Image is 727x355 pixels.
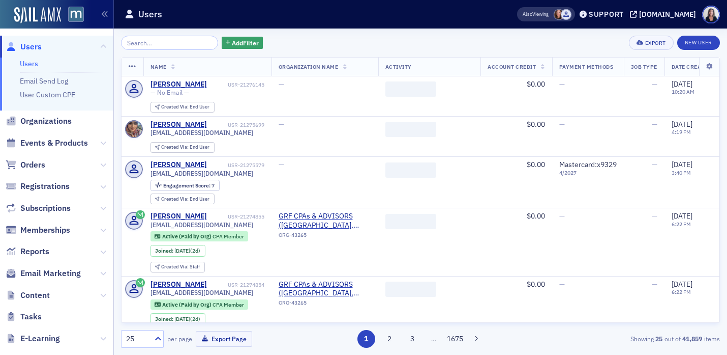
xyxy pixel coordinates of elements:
span: [EMAIL_ADDRESS][DOMAIN_NAME] [150,289,253,296]
button: 3 [404,330,421,348]
span: [EMAIL_ADDRESS][DOMAIN_NAME] [150,170,253,177]
span: E-Learning [20,333,60,344]
div: [DOMAIN_NAME] [639,10,696,19]
a: [PERSON_NAME] [150,120,207,129]
span: — [652,280,657,289]
span: Content [20,290,50,301]
span: Active (Paid by Org) [162,233,213,240]
span: Organization Name [279,63,339,70]
span: Registrations [20,181,70,192]
span: — [559,280,565,289]
span: $0.00 [527,79,545,89]
span: ‌ [385,282,436,297]
a: GRF CPAs & ADVISORS ([GEOGRAPHIC_DATA], [GEOGRAPHIC_DATA]) [279,212,371,230]
div: USR-21276145 [208,81,264,88]
span: Natalie Antonakas [554,9,564,20]
span: Joined : [155,316,174,322]
span: $0.00 [527,160,545,169]
div: Also [523,11,532,17]
span: Created Via : [161,263,190,270]
span: Joined : [155,248,174,254]
span: — [652,211,657,221]
span: ‌ [385,214,436,229]
a: Users [20,59,38,68]
a: [PERSON_NAME] [150,280,207,289]
time: 6:22 PM [672,221,691,228]
div: USR-21274855 [208,213,264,220]
span: Activity [385,63,412,70]
span: [DATE] [672,160,692,169]
a: Memberships [6,225,70,236]
div: [PERSON_NAME] [150,212,207,221]
a: GRF CPAs & ADVISORS ([GEOGRAPHIC_DATA], [GEOGRAPHIC_DATA]) [279,280,371,298]
span: — [279,79,284,89]
span: Reports [20,246,49,257]
div: USR-21274854 [208,282,264,288]
div: USR-21275699 [208,122,264,128]
span: Payment Methods [559,63,614,70]
button: Export Page [196,331,252,347]
span: Memberships [20,225,70,236]
span: — [279,120,284,129]
span: $0.00 [527,120,545,129]
span: Add Filter [232,38,259,47]
span: [DATE] [672,120,692,129]
button: AddFilter [222,37,263,49]
div: Created Via: End User [150,102,215,113]
time: 4:19 PM [672,128,691,135]
div: 25 [126,334,148,344]
button: 1675 [446,330,464,348]
span: — [652,79,657,89]
a: [PERSON_NAME] [150,160,207,170]
time: 10:20 AM [672,88,694,95]
a: Organizations [6,116,72,127]
span: Mastercard : x9329 [559,160,617,169]
span: Tasks [20,311,42,322]
span: Date Created [672,63,711,70]
label: per page [167,334,192,343]
div: (2d) [174,316,200,322]
a: Events & Products [6,138,88,149]
strong: 25 [654,334,664,343]
span: Job Type [631,63,657,70]
span: [EMAIL_ADDRESS][DOMAIN_NAME] [150,129,253,136]
a: E-Learning [6,333,60,344]
span: Organizations [20,116,72,127]
span: Active (Paid by Org) [162,301,213,308]
span: — [559,211,565,221]
span: Users [20,41,42,52]
input: Search… [121,36,218,50]
span: [DATE] [672,211,692,221]
div: Created Via: Staff [150,262,205,272]
a: Orders [6,159,45,171]
div: End User [161,145,209,150]
span: Account Credit [488,63,536,70]
a: [PERSON_NAME] [150,80,207,89]
span: — [559,120,565,129]
span: — [652,120,657,129]
time: 3:40 PM [672,169,691,176]
div: Created Via: End User [150,194,215,204]
span: [DATE] [174,315,190,322]
strong: 41,859 [681,334,704,343]
span: [DATE] [672,280,692,289]
span: ‌ [385,122,436,137]
span: [DATE] [174,247,190,254]
span: 4 / 2027 [559,170,617,176]
div: Joined: 2025-08-16 00:00:00 [150,313,205,324]
button: 1 [357,330,375,348]
button: Export [629,36,673,50]
div: (2d) [174,248,200,254]
div: Staff [161,264,200,270]
div: End User [161,104,209,110]
div: 7 [163,183,215,188]
span: Justin Chase [561,9,571,20]
span: Created Via : [161,144,190,150]
a: Reports [6,246,49,257]
a: Email Marketing [6,268,81,279]
a: New User [677,36,720,50]
div: ORG-43265 [279,299,371,310]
